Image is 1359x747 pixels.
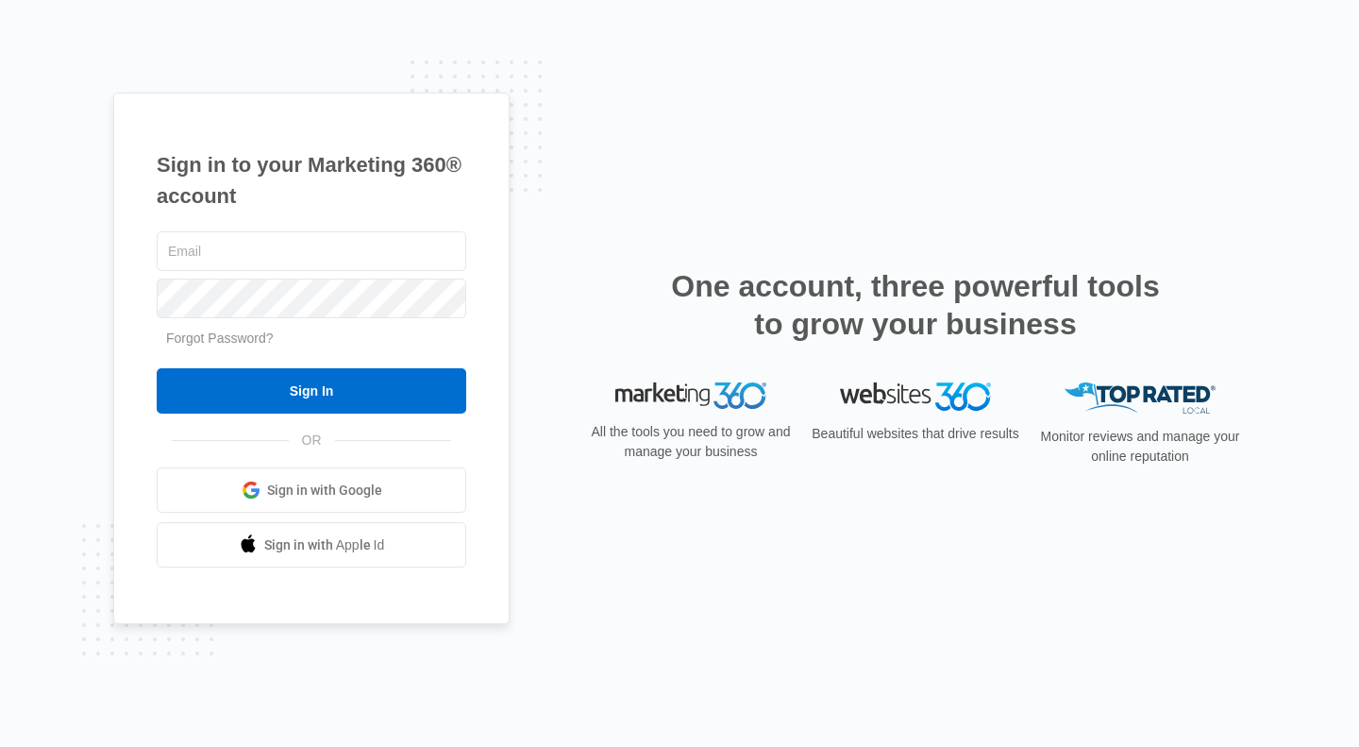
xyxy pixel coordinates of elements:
[585,422,797,462] p: All the tools you need to grow and manage your business
[665,267,1166,343] h2: One account, three powerful tools to grow your business
[810,424,1021,444] p: Beautiful websites that drive results
[157,467,466,513] a: Sign in with Google
[267,481,382,501] span: Sign in with Google
[157,231,466,271] input: Email
[157,368,466,414] input: Sign In
[1034,427,1246,467] p: Monitor reviews and manage your online reputation
[840,382,991,410] img: Websites 360
[289,431,335,450] span: OR
[264,535,385,555] span: Sign in with Apple Id
[615,382,766,409] img: Marketing 360
[166,331,274,346] a: Forgot Password?
[1065,382,1216,414] img: Top Rated Local
[157,149,466,212] h1: Sign in to your Marketing 360® account
[157,522,466,568] a: Sign in with Apple Id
